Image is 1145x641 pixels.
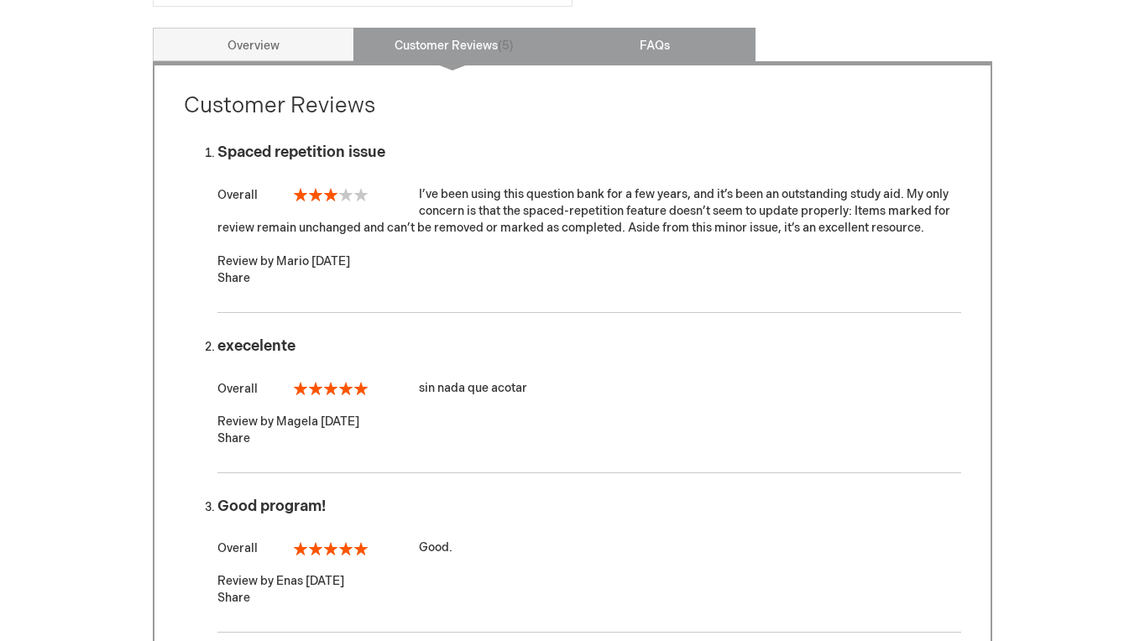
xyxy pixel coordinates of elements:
[276,254,309,268] strong: Mario
[217,414,274,429] span: Review by
[294,542,368,555] div: 100%
[217,186,961,237] div: I’ve been using this question bank for a few years, and it’s been an outstanding study aid. My on...
[184,93,375,119] strong: Customer Reviews
[276,574,303,588] strong: Enas
[217,591,250,605] span: Share
[153,28,354,61] a: Overview
[217,574,274,588] span: Review by
[306,574,344,588] time: [DATE]
[217,380,961,397] div: sin nada que acotar
[217,144,961,161] div: Spaced repetition issue
[311,254,350,268] time: [DATE]
[554,28,755,61] a: FAQs
[217,338,961,355] div: execelente
[217,271,250,285] span: Share
[294,188,368,201] div: 60%
[217,431,250,446] span: Share
[321,414,359,429] time: [DATE]
[353,28,555,61] a: Customer Reviews5
[294,382,368,395] div: 100%
[217,382,258,396] span: Overall
[217,254,274,268] span: Review by
[276,414,318,429] strong: Magela
[217,541,258,555] span: Overall
[217,188,258,202] span: Overall
[217,498,961,515] div: Good program!
[217,539,961,556] div: Good.
[498,39,514,53] span: 5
